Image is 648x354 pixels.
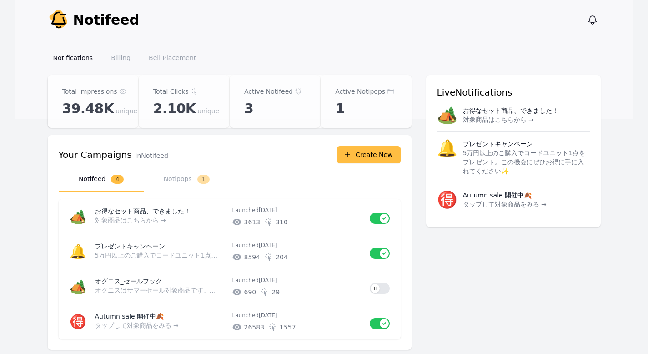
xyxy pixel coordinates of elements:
[153,86,189,97] p: Total Clicks
[463,148,590,176] p: 5万円以上のご購入でコードユニット1点をプレゼント。この機会にぜひお得に手に入れてください✨
[259,277,277,283] time: 2025-08-22T01:03:02.936Z
[276,253,288,262] span: # of unique clicks
[95,251,221,260] p: 5万円以上のご購入でコードユニット1点をプレゼント。この機会にぜひお得に手に入れてください✨
[337,146,401,163] button: Create New
[95,207,225,216] p: お得なセット商品、できました！
[463,139,533,148] p: プレゼントキャンペーン
[271,288,280,297] span: # of unique clicks
[95,216,221,225] p: 対象商品はこちらから →
[62,86,117,97] p: Total Impressions
[70,278,86,294] span: 🏕️
[463,115,558,124] p: 対象商品はこちらから →
[143,50,201,66] a: Bell Placement
[232,277,362,284] p: Launched
[48,50,99,66] a: Notifications
[259,312,277,319] time: 2025-08-13T14:12:34.913Z
[70,243,86,259] span: 🔔
[59,167,144,192] button: Notifeed4
[111,175,124,184] span: 4
[463,191,532,200] p: Autumn sale 開催中🍂
[244,217,261,227] span: # of unique impressions
[153,101,196,117] span: 2.10K
[437,191,457,209] span: 🉐
[105,50,136,66] a: Billing
[59,148,132,161] h3: Your Campaigns
[437,139,457,176] span: 🔔
[144,167,230,192] button: Notipops1
[232,207,362,214] p: Launched
[197,175,210,184] span: 1
[59,234,401,269] a: 🔔プレゼントキャンペーン5万円以上のご購入でコードユニット1点をプレゼント。この機会にぜひお得に手に入れてください✨Launched[DATE]8594204
[95,321,221,330] p: タップして対象商品をみる →
[95,312,225,321] p: Autumn sale 開催中🍂
[280,323,296,332] span: # of unique clicks
[244,288,256,297] span: # of unique impressions
[259,207,277,213] time: 2025-10-02T03:28:52.741Z
[276,217,288,227] span: # of unique clicks
[59,167,401,192] nav: Tabs
[232,312,362,319] p: Launched
[95,286,221,295] p: オグニスはサマーセール対象商品です。お得に購入できるのは8/31まで。お早めにご確認ください！
[62,101,114,117] span: 39.48K
[48,9,70,31] img: Your Company
[244,101,253,117] span: 3
[136,151,168,160] p: in Notifeed
[437,106,457,124] span: 🏕️
[95,277,225,286] p: オグニス_セールフック
[59,304,401,339] a: 🉐Autumn sale 開催中🍂タップして対象商品をみる →Launched[DATE]265831557
[197,106,219,116] span: unique
[259,242,277,248] time: 2025-09-20T00:53:52.828Z
[244,253,261,262] span: # of unique impressions
[335,86,385,97] p: Active Notipops
[244,86,293,97] p: Active Notifeed
[59,199,401,234] a: 🏕️お得なセット商品、できました！対象商品はこちらから →Launched[DATE]3613310
[116,106,137,116] span: unique
[335,101,344,117] span: 1
[95,242,225,251] p: プレゼントキャンペーン
[463,106,558,115] p: お得なセット商品、できました！
[59,269,401,304] a: 🏕️オグニス_セールフックオグニスはサマーセール対象商品です。お得に購入できるのは8/31まで。お早めにご確認ください！Launched[DATE]69029
[244,323,265,332] span: # of unique impressions
[70,314,86,329] span: 🉐
[232,242,362,249] p: Launched
[437,86,590,99] h3: Live Notifications
[48,9,140,31] a: Notifeed
[70,208,86,224] span: 🏕️
[463,200,547,209] p: タップして対象商品をみる →
[73,12,140,28] span: Notifeed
